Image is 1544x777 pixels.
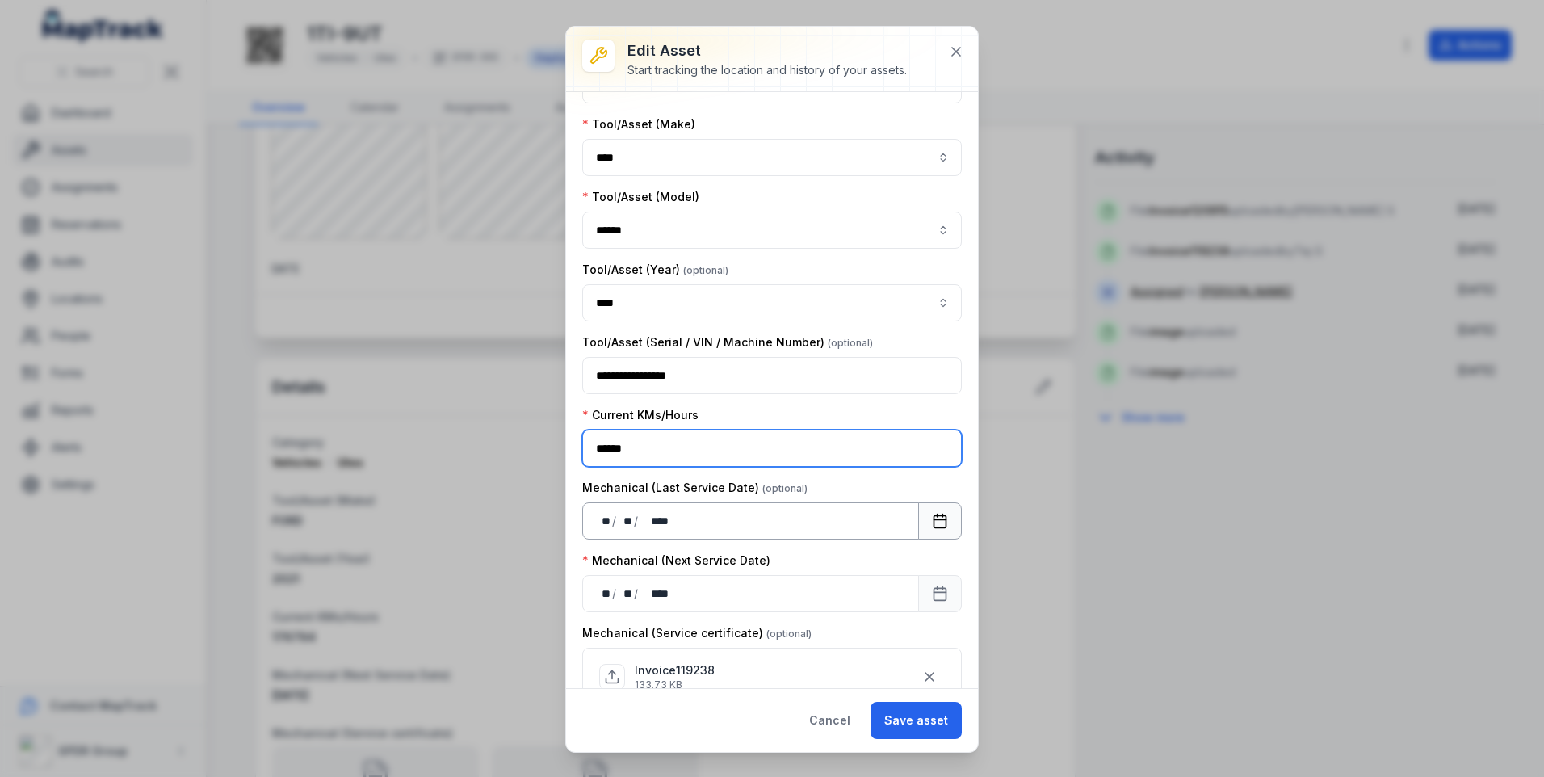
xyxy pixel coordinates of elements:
label: Tool/Asset (Model) [582,189,699,205]
div: / [612,586,618,602]
input: asset-edit:cf[4c4a7744-2177-4a26-9c55-b815eb1abf0f]-label [582,212,962,249]
input: asset-edit:cf[6388df4a-af6f-4dad-821e-e44a74a422bd]-label [582,139,962,176]
h3: Edit asset [627,40,907,62]
label: Tool/Asset (Make) [582,116,695,132]
label: Tool/Asset (Year) [582,262,728,278]
p: 133.73 KB [635,678,715,691]
div: / [634,586,640,602]
input: asset-edit:cf[4112358e-78c9-4721-9c11-9fecd18760fc]-label [582,284,962,321]
div: month, [618,513,634,529]
label: Tool/Asset (Serial / VIN / Machine Number) [582,334,873,351]
label: Mechanical (Last Service Date) [582,480,808,496]
div: year, [640,586,670,602]
label: Mechanical (Next Service Date) [582,552,770,569]
div: year, [640,513,670,529]
button: Cancel [795,702,864,739]
label: Current KMs/Hours [582,407,699,423]
div: day, [596,513,612,529]
p: Invoice119238 [635,662,715,678]
div: Start tracking the location and history of your assets. [627,62,907,78]
div: month, [618,586,634,602]
label: Mechanical (Service certificate) [582,625,812,641]
div: / [634,513,640,529]
button: Calendar [918,502,962,540]
button: Save asset [871,702,962,739]
button: Calendar [918,575,962,612]
div: / [612,513,618,529]
div: day, [596,586,612,602]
